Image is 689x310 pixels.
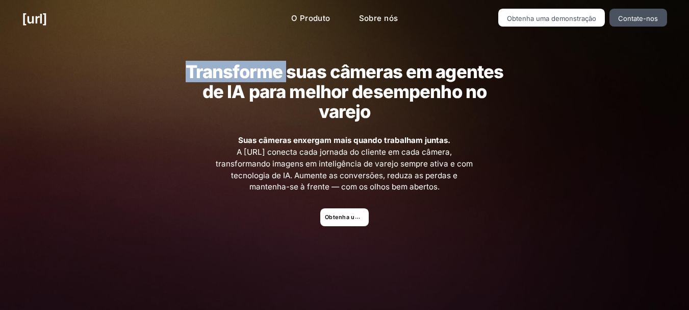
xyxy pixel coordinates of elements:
a: [URL] [22,9,47,29]
font: Suas câmeras enxergam mais quando trabalham juntas. [238,135,450,145]
a: Obtenha uma demonstração [498,9,605,27]
a: Contate-nos [609,9,667,27]
font: [URL] [22,11,47,27]
font: A [URL] conecta cada jornada do cliente em cada câmera, transformando imagens em inteligência de ... [216,147,473,192]
font: Obtenha uma demonstração [325,213,406,220]
a: Obtenha uma demonstração [320,208,369,226]
font: O Produto [291,13,330,23]
a: O Produto [283,9,339,29]
font: Transforme suas câmeras em agentes de IA para melhor desempenho no varejo [186,61,504,122]
font: Contate-nos [618,14,658,22]
font: Obtenha uma demonstração [507,14,596,22]
a: Sobre nós [351,9,406,29]
font: Sobre nós [359,13,398,23]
